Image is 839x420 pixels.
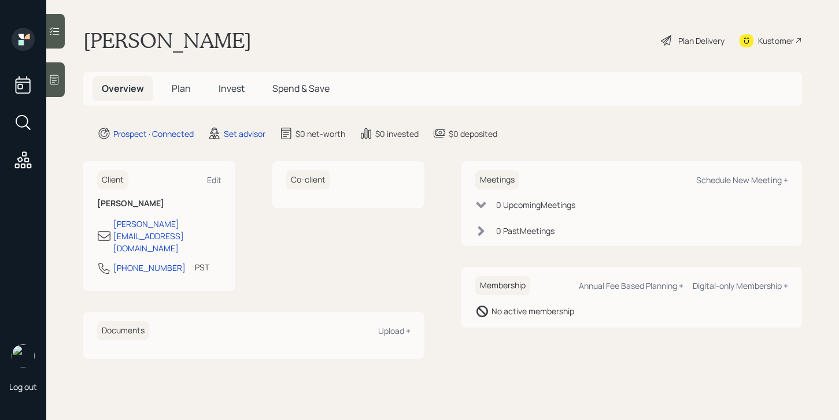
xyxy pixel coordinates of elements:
[375,128,419,140] div: $0 invested
[113,128,194,140] div: Prospect · Connected
[496,199,575,211] div: 0 Upcoming Meeting s
[195,261,209,273] div: PST
[475,170,519,189] h6: Meetings
[496,225,555,237] div: 0 Past Meeting s
[113,262,186,274] div: [PHONE_NUMBER]
[12,344,35,367] img: retirable_logo.png
[678,35,725,47] div: Plan Delivery
[693,280,788,291] div: Digital-only Membership +
[758,35,794,47] div: Kustomer
[286,170,330,189] h6: Co-client
[475,276,530,295] h6: Membership
[579,280,683,291] div: Annual Fee Based Planning +
[219,82,245,95] span: Invest
[207,174,221,185] div: Edit
[102,82,144,95] span: Overview
[97,170,128,189] h6: Client
[83,28,252,53] h1: [PERSON_NAME]
[295,128,345,140] div: $0 net-worth
[97,199,221,209] h6: [PERSON_NAME]
[97,321,149,340] h6: Documents
[491,305,574,317] div: No active membership
[172,82,191,95] span: Plan
[113,218,221,254] div: [PERSON_NAME][EMAIL_ADDRESS][DOMAIN_NAME]
[449,128,497,140] div: $0 deposited
[272,82,330,95] span: Spend & Save
[9,381,37,392] div: Log out
[224,128,265,140] div: Set advisor
[378,325,411,336] div: Upload +
[696,174,788,185] div: Schedule New Meeting +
